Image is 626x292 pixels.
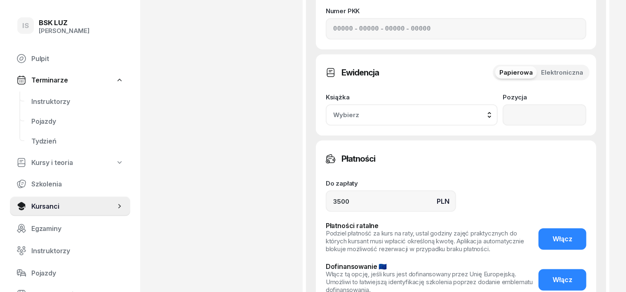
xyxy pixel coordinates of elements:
[10,49,130,68] a: Pulpit
[10,241,130,261] a: Instruktorzy
[499,69,533,76] span: Papierowa
[539,269,586,291] button: Włącz
[326,191,456,212] input: 0
[537,66,587,79] button: Elektroniczna
[31,180,124,188] span: Szkolenia
[355,25,358,33] span: -
[10,196,130,216] a: Kursanci
[39,19,89,26] div: BSK LUZ
[31,118,124,125] span: Pojazdy
[553,276,572,284] span: Włącz
[31,76,68,84] span: Terminarze
[10,263,130,283] a: Pojazdy
[333,111,420,119] span: Wybierz
[31,225,124,233] span: Egzaminy
[25,92,130,111] a: Instruktorzy
[539,228,586,250] button: Włącz
[25,111,130,131] a: Pojazdy
[495,66,537,79] button: Papierowa
[39,27,89,35] div: [PERSON_NAME]
[31,247,124,255] span: Instruktorzy
[10,153,130,172] a: Kursy i teoria
[10,174,130,194] a: Szkolenia
[411,25,431,33] input: 00000
[553,235,572,243] span: Włącz
[10,71,130,89] a: Terminarze
[359,25,379,33] input: 00000
[326,104,498,126] button: Wybierz
[10,219,130,238] a: Egzaminy
[22,22,29,29] span: IS
[407,25,409,33] span: -
[25,131,130,151] a: Tydzień
[341,152,375,165] h3: Płatności
[341,66,379,79] h3: Ewidencja
[333,25,353,33] input: 00000
[31,98,124,106] span: Instruktorzy
[31,137,124,145] span: Tydzień
[326,230,539,253] div: Podziel płatność za kurs na raty, ustal godziny zajęć praktycznych do których kursant musi wpłaci...
[381,25,384,33] span: -
[31,159,73,167] span: Kursy i teoria
[31,269,124,277] span: Pojazdy
[31,203,115,210] span: Kursanci
[541,69,583,76] span: Elektroniczna
[326,263,539,271] div: Dofinansowanie 🇪🇺
[385,25,405,33] input: 00000
[326,222,539,230] div: Płatności ratalne
[31,55,124,63] span: Pulpit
